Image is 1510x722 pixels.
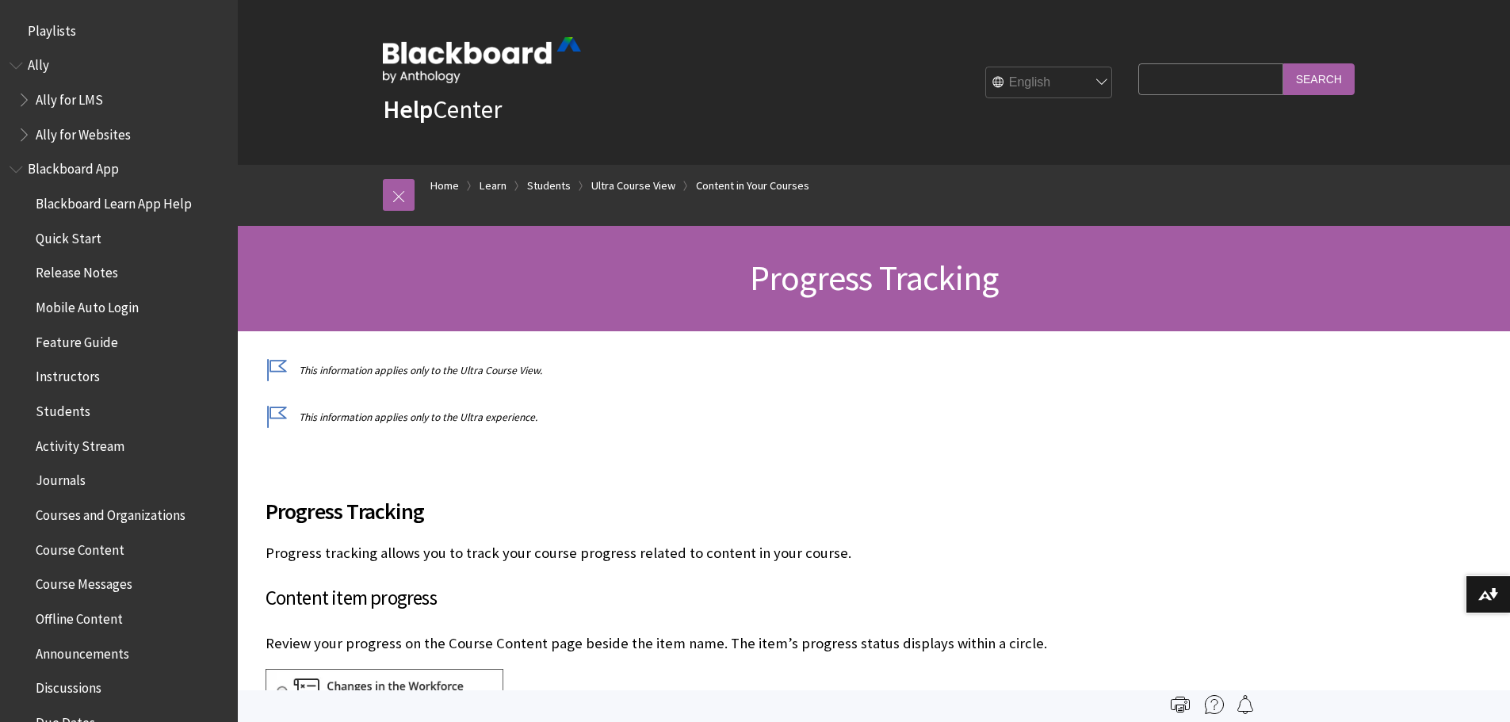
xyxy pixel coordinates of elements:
[36,674,101,696] span: Discussions
[266,410,1248,425] p: This information applies only to the Ultra experience.
[36,294,139,315] span: Mobile Auto Login
[430,176,459,196] a: Home
[36,190,192,212] span: Blackboard Learn App Help
[36,260,118,281] span: Release Notes
[266,633,1248,654] p: Review your progress on the Course Content page beside the item name. The item’s progress status ...
[1283,63,1355,94] input: Search
[266,543,1248,563] p: Progress tracking allows you to track your course progress related to content in your course.
[383,37,581,83] img: Blackboard by Anthology
[266,495,1248,528] span: Progress Tracking
[1171,695,1190,714] img: Print
[266,363,1248,378] p: This information applies only to the Ultra Course View.
[36,329,118,350] span: Feature Guide
[10,52,228,148] nav: Book outline for Anthology Ally Help
[28,17,76,39] span: Playlists
[1236,695,1255,714] img: Follow this page
[36,502,185,523] span: Courses and Organizations
[36,571,132,593] span: Course Messages
[480,176,507,196] a: Learn
[36,121,131,143] span: Ally for Websites
[36,364,100,385] span: Instructors
[36,468,86,489] span: Journals
[1205,695,1224,714] img: More help
[986,67,1113,99] select: Site Language Selector
[36,86,103,108] span: Ally for LMS
[28,156,119,178] span: Blackboard App
[591,176,675,196] a: Ultra Course View
[527,176,571,196] a: Students
[36,605,123,627] span: Offline Content
[36,640,129,662] span: Announcements
[36,398,90,419] span: Students
[266,583,1248,613] h3: Content item progress
[383,94,502,125] a: HelpCenter
[28,52,49,74] span: Ally
[36,225,101,246] span: Quick Start
[36,537,124,558] span: Course Content
[383,94,433,125] strong: Help
[696,176,809,196] a: Content in Your Courses
[36,433,124,454] span: Activity Stream
[750,256,998,300] span: Progress Tracking
[10,17,228,44] nav: Book outline for Playlists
